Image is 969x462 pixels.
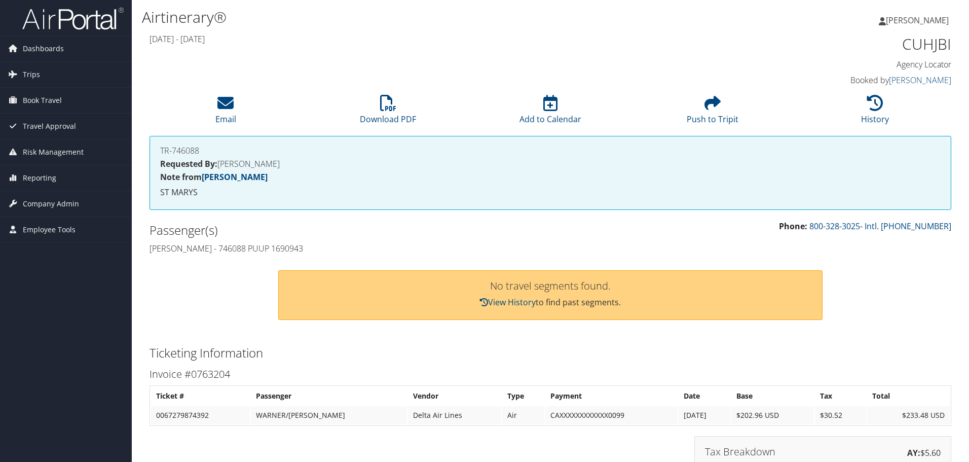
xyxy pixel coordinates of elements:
span: Book Travel [23,88,62,113]
h2: Passenger(s) [150,222,543,239]
span: Trips [23,62,40,87]
th: Type [502,387,544,405]
img: airportal-logo.png [22,7,124,30]
h4: [DATE] - [DATE] [150,33,747,45]
h1: Airtinerary® [142,7,687,28]
td: Delta Air Lines [408,406,501,424]
td: CAXXXXXXXXXXXX0099 [545,406,678,424]
td: $202.96 USD [731,406,814,424]
h4: TR-746088 [160,147,941,155]
p: ST MARYS [160,186,941,199]
strong: Note from [160,171,268,183]
a: View History [480,297,536,308]
a: Push to Tripit [687,100,738,125]
a: Add to Calendar [519,100,581,125]
td: Air [502,406,544,424]
th: Base [731,387,814,405]
span: Company Admin [23,191,79,217]
td: 0067279874392 [151,406,250,424]
h3: No travel segments found. [289,281,812,291]
strong: AY: [907,447,920,458]
td: $30.52 [815,406,866,424]
h4: Booked by [762,75,951,86]
span: Dashboards [23,36,64,61]
th: Date [679,387,730,405]
h4: [PERSON_NAME] - 746088 PUUP 1690943 [150,243,543,254]
th: Total [867,387,950,405]
th: Ticket # [151,387,250,405]
h2: Ticketing Information [150,344,951,362]
th: Tax [815,387,866,405]
th: Payment [545,387,678,405]
h3: Invoice #0763204 [150,367,951,381]
td: $233.48 USD [867,406,950,424]
th: Vendor [408,387,501,405]
span: Reporting [23,165,56,191]
span: [PERSON_NAME] [886,15,949,26]
strong: Phone: [779,221,807,232]
strong: Requested By: [160,158,217,169]
h1: CUHJBI [762,33,951,55]
a: Download PDF [360,100,416,125]
span: Employee Tools [23,217,76,242]
td: [DATE] [679,406,730,424]
span: Risk Management [23,139,84,165]
a: Email [215,100,236,125]
span: Travel Approval [23,114,76,139]
th: Passenger [251,387,407,405]
a: [PERSON_NAME] [879,5,959,35]
a: [PERSON_NAME] [889,75,951,86]
a: History [861,100,889,125]
h4: [PERSON_NAME] [160,160,941,168]
td: WARNER/[PERSON_NAME] [251,406,407,424]
p: to find past segments. [289,296,812,309]
h4: Agency Locator [762,59,951,70]
h3: Tax Breakdown [705,447,775,457]
a: [PERSON_NAME] [202,171,268,183]
a: 800-328-3025- Intl. [PHONE_NUMBER] [809,221,951,232]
